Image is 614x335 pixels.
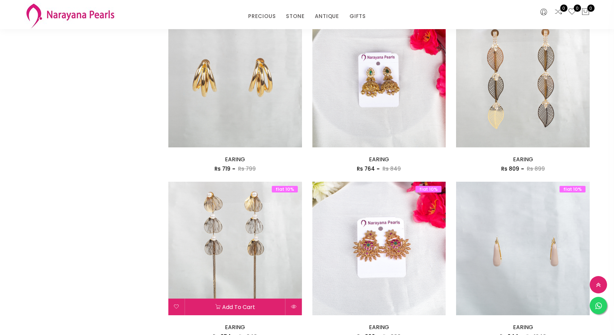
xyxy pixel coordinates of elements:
[560,186,586,192] span: flat 10%
[286,11,304,22] a: STONE
[527,165,545,172] span: Rs 899
[560,5,567,12] span: 0
[168,299,185,315] button: Add to wishlist
[225,323,245,331] a: EARING
[215,165,230,172] span: Rs 719
[369,155,389,163] a: EARING
[272,186,298,192] span: flat 10%
[248,11,276,22] a: PRECIOUS
[581,8,590,17] button: 0
[315,11,339,22] a: ANTIQUE
[587,5,595,12] span: 0
[369,323,389,331] a: EARING
[513,155,533,163] a: EARING
[574,5,581,12] span: 0
[568,8,576,17] a: 0
[350,11,366,22] a: GIFTS
[357,165,375,172] span: Rs 764
[554,8,563,17] a: 0
[382,165,401,172] span: Rs 849
[415,186,441,192] span: flat 10%
[225,155,245,163] a: EARING
[185,299,285,315] button: Add to cart
[513,323,533,331] a: EARING
[501,165,519,172] span: Rs 809
[238,165,256,172] span: Rs 799
[286,299,302,315] button: Quick View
